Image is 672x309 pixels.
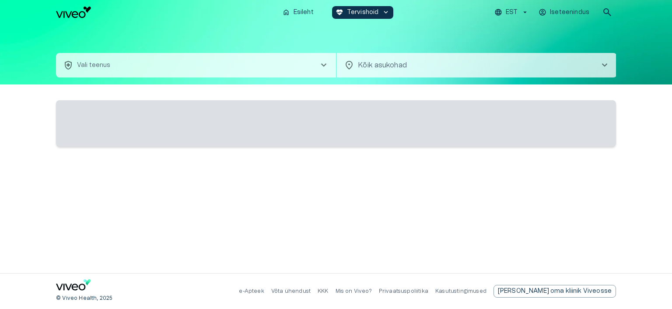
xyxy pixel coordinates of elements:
a: Send email to partnership request to viveo [493,285,616,298]
p: Mis on Viveo? [336,288,372,295]
a: Privaatsuspoliitika [379,288,428,294]
span: search [602,7,612,18]
span: keyboard_arrow_down [382,8,390,16]
span: chevron_right [318,60,329,70]
a: e-Apteek [239,288,264,294]
span: location_on [344,60,354,70]
p: Esileht [294,8,314,17]
span: home [282,8,290,16]
span: health_and_safety [63,60,73,70]
span: ‌ [56,100,616,147]
button: Iseteenindus [537,6,591,19]
p: Kõik asukohad [358,60,585,70]
img: Viveo logo [56,7,91,18]
p: Võta ühendust [271,288,311,295]
button: EST [493,6,530,19]
p: © Viveo Health, 2025 [56,295,112,302]
button: ecg_heartTervishoidkeyboard_arrow_down [332,6,394,19]
span: ecg_heart [336,8,343,16]
a: Kasutustingimused [435,288,486,294]
p: Tervishoid [347,8,379,17]
a: Navigate to home page [56,279,91,294]
p: Vali teenus [77,61,111,70]
a: Navigate to homepage [56,7,275,18]
p: [PERSON_NAME] oma kliinik Viveosse [498,287,612,296]
button: open search modal [598,4,616,21]
button: homeEsileht [279,6,318,19]
p: Iseteenindus [550,8,589,17]
a: KKK [318,288,329,294]
span: chevron_right [599,60,610,70]
p: EST [506,8,518,17]
div: [PERSON_NAME] oma kliinik Viveosse [493,285,616,298]
button: health_and_safetyVali teenuschevron_right [56,53,336,77]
